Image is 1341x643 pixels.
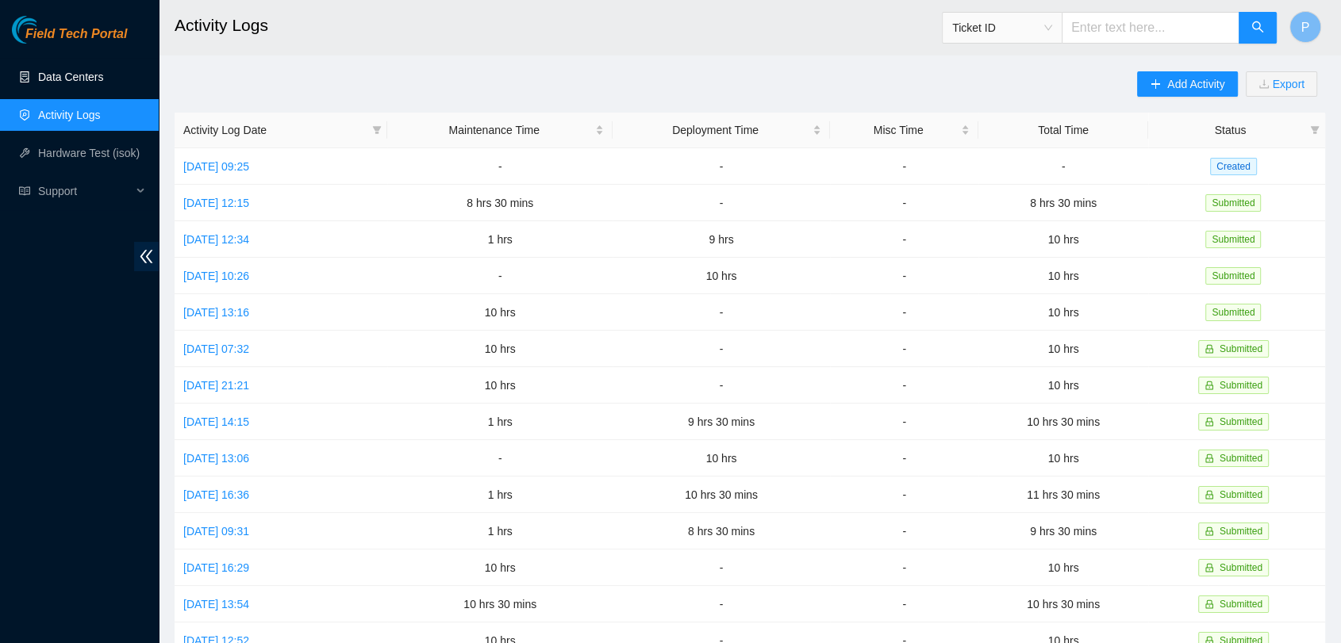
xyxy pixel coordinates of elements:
td: - [830,513,979,549]
span: Submitted [1220,453,1262,464]
td: 1 hrs [387,513,613,549]
td: - [830,258,979,294]
td: - [613,294,830,331]
a: [DATE] 07:32 [183,343,249,355]
td: - [978,148,1147,185]
td: - [613,586,830,622]
td: - [830,404,979,440]
td: 10 hrs [387,367,613,404]
td: 9 hrs [613,221,830,258]
td: - [830,367,979,404]
a: [DATE] 21:21 [183,379,249,392]
span: filter [1307,118,1323,142]
td: 10 hrs [387,331,613,367]
span: lock [1205,417,1214,427]
span: filter [369,118,385,142]
td: 10 hrs [978,440,1147,477]
button: P [1289,11,1321,43]
td: - [830,185,979,221]
td: 10 hrs 30 mins [387,586,613,622]
button: downloadExport [1246,71,1317,97]
span: Add Activity [1167,75,1224,93]
td: - [830,549,979,586]
a: [DATE] 12:15 [183,197,249,209]
td: 11 hrs 30 mins [978,477,1147,513]
td: 10 hrs [978,258,1147,294]
th: Total Time [978,113,1147,148]
span: plus [1150,78,1161,91]
span: read [19,186,30,197]
a: Activity Logs [38,109,101,121]
td: - [613,367,830,404]
td: - [830,331,979,367]
a: [DATE] 12:34 [183,233,249,246]
span: filter [1310,125,1320,135]
td: - [613,549,830,586]
span: Submitted [1205,231,1261,248]
button: plusAdd Activity [1137,71,1237,97]
span: filter [372,125,382,135]
span: Status [1157,121,1304,139]
a: Hardware Test (isok) [38,147,140,159]
a: [DATE] 14:15 [183,415,249,428]
td: 1 hrs [387,477,613,513]
input: Enter text here... [1062,12,1239,44]
span: P [1301,17,1310,37]
img: Akamai Technologies [12,16,80,44]
td: - [830,477,979,513]
a: [DATE] 09:31 [183,525,249,538]
span: Submitted [1220,380,1262,391]
a: [DATE] 16:29 [183,561,249,574]
td: - [830,148,979,185]
td: 10 hrs [978,367,1147,404]
td: - [830,586,979,622]
td: - [613,331,830,367]
span: Activity Log Date [183,121,366,139]
span: lock [1205,454,1214,463]
a: [DATE] 13:06 [183,452,249,465]
td: 10 hrs [978,294,1147,331]
td: - [830,440,979,477]
span: search [1251,21,1264,36]
td: - [387,148,613,185]
td: 10 hrs 30 mins [978,404,1147,440]
span: Support [38,175,132,207]
td: 9 hrs 30 mins [613,404,830,440]
td: - [613,148,830,185]
span: Submitted [1205,304,1261,321]
td: 10 hrs [387,549,613,586]
span: lock [1205,526,1214,536]
span: lock [1205,344,1214,354]
td: - [387,440,613,477]
a: [DATE] 10:26 [183,270,249,282]
td: 8 hrs 30 mins [387,185,613,221]
td: - [387,258,613,294]
button: search [1239,12,1277,44]
a: [DATE] 13:16 [183,306,249,319]
td: 10 hrs 30 mins [613,477,830,513]
span: Submitted [1220,343,1262,354]
td: 9 hrs 30 mins [978,513,1147,549]
td: 10 hrs [613,258,830,294]
a: [DATE] 09:25 [183,160,249,173]
span: lock [1205,563,1214,572]
td: 10 hrs [978,331,1147,367]
span: Submitted [1205,267,1261,285]
span: lock [1205,381,1214,390]
span: Submitted [1220,562,1262,573]
span: Ticket ID [952,16,1052,40]
td: 1 hrs [387,404,613,440]
span: Submitted [1205,194,1261,212]
td: - [613,185,830,221]
span: Created [1210,158,1257,175]
a: Akamai TechnologiesField Tech Portal [12,29,127,49]
span: double-left [134,242,159,271]
td: 1 hrs [387,221,613,258]
a: Data Centers [38,71,103,83]
span: Submitted [1220,489,1262,500]
span: lock [1205,490,1214,499]
td: 8 hrs 30 mins [613,513,830,549]
span: Field Tech Portal [25,27,127,42]
td: 10 hrs 30 mins [978,586,1147,622]
td: 8 hrs 30 mins [978,185,1147,221]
